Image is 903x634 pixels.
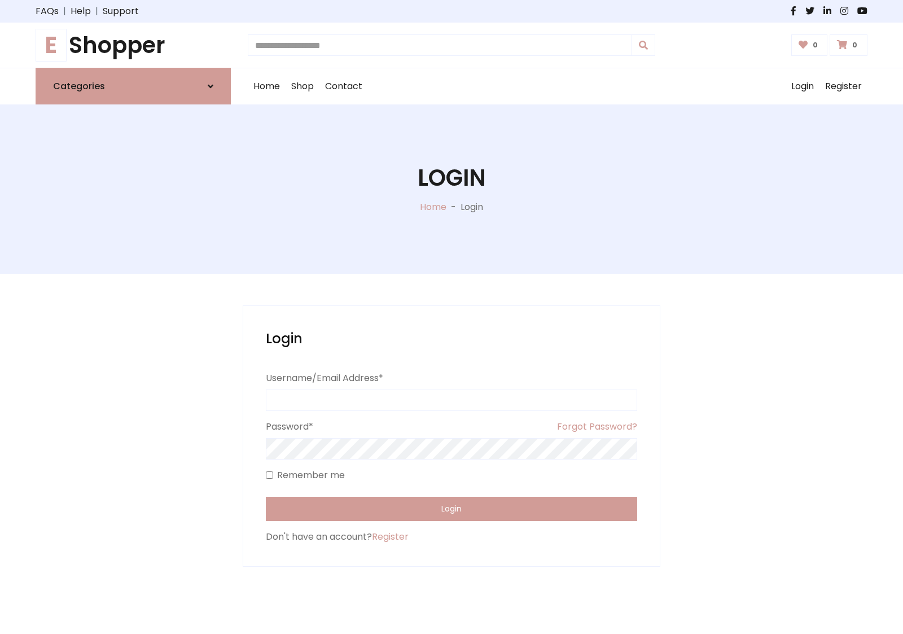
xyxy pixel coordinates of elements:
a: Register [372,530,409,543]
a: Login [786,68,819,104]
label: Remember me [277,469,345,482]
a: 0 [830,34,867,56]
h2: Login [266,329,637,349]
a: Forgot Password? [557,420,637,438]
h1: Login [418,164,486,191]
span: | [91,5,103,18]
a: Register [819,68,867,104]
a: FAQs [36,5,59,18]
span: | [59,5,71,18]
span: 0 [849,40,860,50]
h6: Categories [53,81,105,91]
a: Categories [36,68,231,104]
a: Shop [286,68,319,104]
a: Home [420,200,446,213]
div: Don't have an account? [266,530,637,544]
a: Home [248,68,286,104]
span: E [36,29,67,62]
h1: Shopper [36,32,231,59]
p: Login [461,200,483,214]
a: 0 [791,34,828,56]
a: EShopper [36,32,231,59]
label: Password* [266,420,313,434]
a: Contact [319,68,368,104]
span: 0 [810,40,821,50]
p: - [446,200,461,214]
a: Support [103,5,139,18]
button: Login [266,497,637,521]
label: Username/Email Address* [266,371,383,385]
a: Help [71,5,91,18]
